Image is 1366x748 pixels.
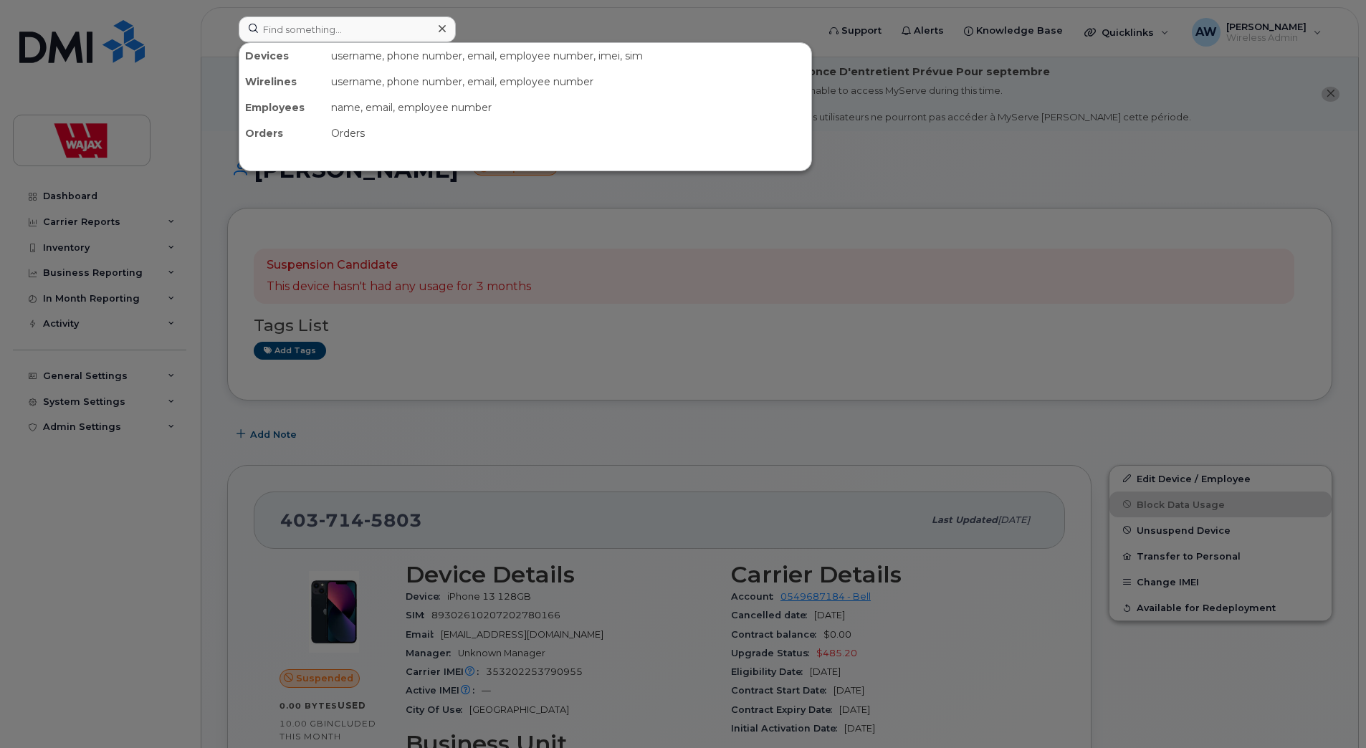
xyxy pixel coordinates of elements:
div: Orders [239,120,325,146]
div: Devices [239,43,325,69]
div: username, phone number, email, employee number, imei, sim [325,43,811,69]
div: username, phone number, email, employee number [325,69,811,95]
div: Orders [325,120,811,146]
div: name, email, employee number [325,95,811,120]
div: Wirelines [239,69,325,95]
div: Employees [239,95,325,120]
